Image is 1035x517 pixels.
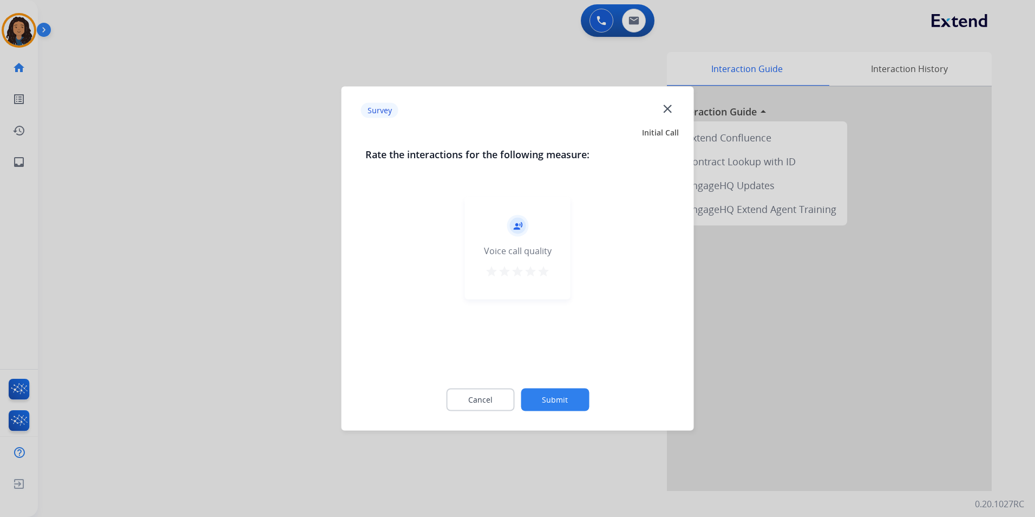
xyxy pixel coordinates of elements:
[511,265,524,278] mat-icon: star
[365,147,670,162] h3: Rate the interactions for the following measure:
[660,101,674,115] mat-icon: close
[361,102,398,118] p: Survey
[484,244,552,257] div: Voice call quality
[537,265,550,278] mat-icon: star
[446,389,514,411] button: Cancel
[524,265,537,278] mat-icon: star
[498,265,511,278] mat-icon: star
[975,497,1024,510] p: 0.20.1027RC
[485,265,498,278] mat-icon: star
[513,221,522,231] mat-icon: record_voice_over
[642,127,679,138] span: Initial Call
[521,389,589,411] button: Submit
